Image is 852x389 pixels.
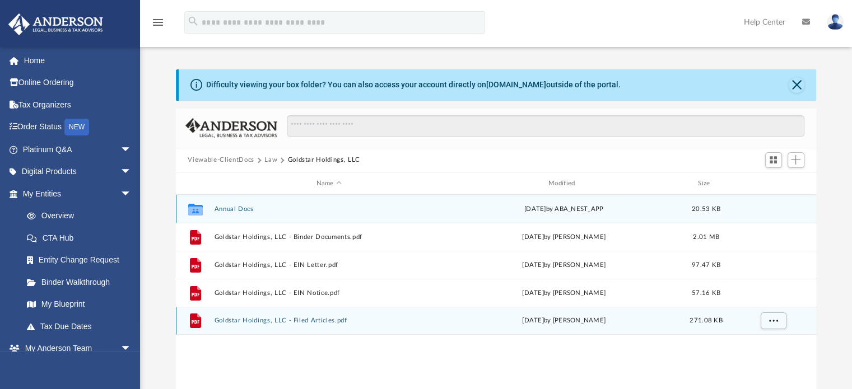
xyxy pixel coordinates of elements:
[287,155,360,165] button: Goldstar Holdings, LLC
[8,72,148,94] a: Online Ordering
[16,315,148,338] a: Tax Due Dates
[64,119,89,135] div: NEW
[827,14,844,30] img: User Pic
[188,155,254,165] button: Viewable-ClientDocs
[120,161,143,184] span: arrow_drop_down
[788,152,804,168] button: Add
[683,179,728,189] div: Size
[449,288,678,298] div: [DATE] by [PERSON_NAME]
[214,205,444,213] button: Annual Docs
[206,79,621,91] div: Difficulty viewing your box folder? You can also access your account directly on outside of the p...
[449,204,678,214] div: [DATE] by ABA_NEST_APP
[8,338,143,360] a: My Anderson Teamarrow_drop_down
[214,289,444,297] button: Goldstar Holdings, LLC - EIN Notice.pdf
[449,179,679,189] div: Modified
[733,179,812,189] div: id
[449,232,678,242] div: [DATE] by [PERSON_NAME]
[449,316,678,326] div: [DATE] by [PERSON_NAME]
[16,271,148,293] a: Binder Walkthrough
[8,138,148,161] a: Platinum Q&Aarrow_drop_down
[486,80,546,89] a: [DOMAIN_NAME]
[120,338,143,360] span: arrow_drop_down
[287,115,804,137] input: Search files and folders
[789,77,804,93] button: Close
[187,15,199,27] i: search
[213,179,444,189] div: Name
[693,234,719,240] span: 2.01 MB
[8,116,148,139] a: Order StatusNEW
[180,179,208,189] div: id
[151,16,165,29] i: menu
[16,227,148,249] a: CTA Hub
[120,182,143,205] span: arrow_drop_down
[691,290,720,296] span: 57.16 KB
[449,260,678,270] div: [DATE] by [PERSON_NAME]
[214,317,444,325] button: Goldstar Holdings, LLC - Filed Articles.pdf
[765,152,782,168] button: Switch to Grid View
[691,206,720,212] span: 20.53 KB
[8,93,148,116] a: Tax Organizers
[760,313,786,330] button: More options
[8,161,148,183] a: Digital Productsarrow_drop_down
[264,155,277,165] button: Law
[8,49,148,72] a: Home
[214,261,444,269] button: Goldstar Holdings, LLC - EIN Letter.pdf
[16,205,148,227] a: Overview
[151,21,165,29] a: menu
[8,182,148,205] a: My Entitiesarrow_drop_down
[690,318,722,324] span: 271.08 KB
[16,249,148,271] a: Entity Change Request
[691,262,720,268] span: 97.47 KB
[16,293,143,316] a: My Blueprint
[120,138,143,161] span: arrow_drop_down
[5,13,106,35] img: Anderson Advisors Platinum Portal
[214,233,444,241] button: Goldstar Holdings, LLC - Binder Documents.pdf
